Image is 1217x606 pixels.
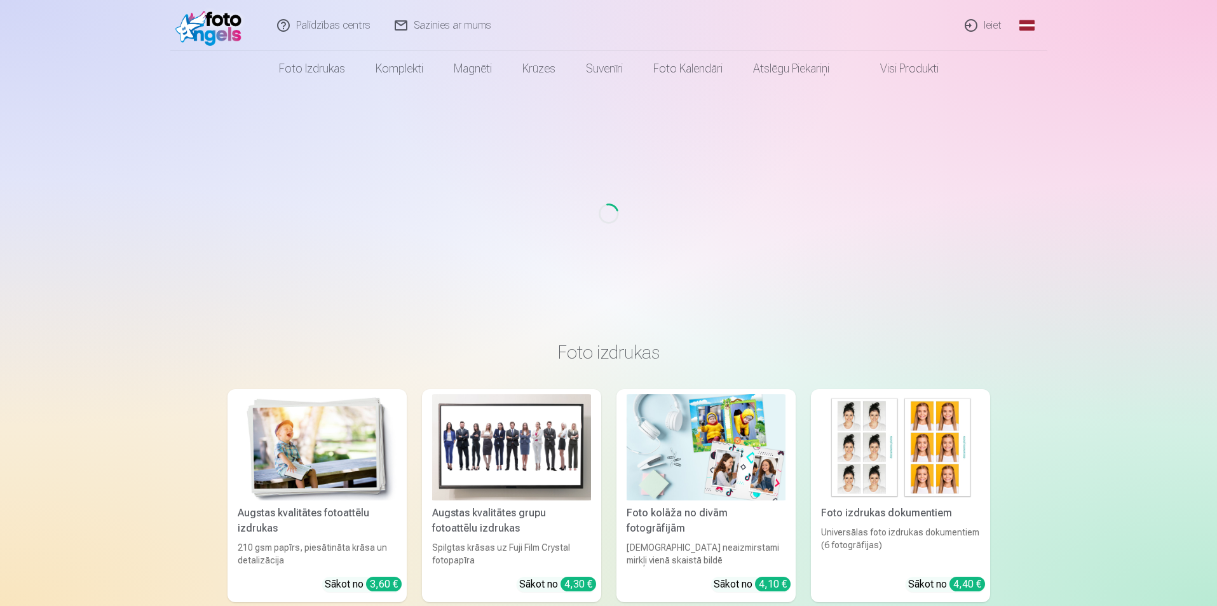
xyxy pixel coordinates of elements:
[811,389,990,602] a: Foto izdrukas dokumentiemFoto izdrukas dokumentiemUniversālas foto izdrukas dokumentiem (6 fotogr...
[908,577,985,592] div: Sākot no
[427,541,596,567] div: Spilgtas krāsas uz Fuji Film Crystal fotopapīra
[622,541,791,567] div: [DEMOGRAPHIC_DATA] neaizmirstami mirkļi vienā skaistā bildē
[816,506,985,521] div: Foto izdrukas dokumentiem
[561,577,596,591] div: 4,30 €
[228,389,407,602] a: Augstas kvalitātes fotoattēlu izdrukasAugstas kvalitātes fotoattēlu izdrukas210 gsm papīrs, piesā...
[519,577,596,592] div: Sākot no
[360,51,439,86] a: Komplekti
[439,51,507,86] a: Magnēti
[264,51,360,86] a: Foto izdrukas
[432,394,591,500] img: Augstas kvalitātes grupu fotoattēlu izdrukas
[571,51,638,86] a: Suvenīri
[714,577,791,592] div: Sākot no
[627,394,785,500] img: Foto kolāža no divām fotogrāfijām
[238,341,980,364] h3: Foto izdrukas
[755,577,791,591] div: 4,10 €
[366,577,402,591] div: 3,60 €
[233,506,402,536] div: Augstas kvalitātes fotoattēlu izdrukas
[738,51,845,86] a: Atslēgu piekariņi
[816,526,985,567] div: Universālas foto izdrukas dokumentiem (6 fotogrāfijas)
[325,577,402,592] div: Sākot no
[845,51,954,86] a: Visi produkti
[238,394,397,500] img: Augstas kvalitātes fotoattēlu izdrukas
[616,389,796,602] a: Foto kolāža no divām fotogrāfijāmFoto kolāža no divām fotogrāfijām[DEMOGRAPHIC_DATA] neaizmirstam...
[821,394,980,500] img: Foto izdrukas dokumentiem
[427,506,596,536] div: Augstas kvalitātes grupu fotoattēlu izdrukas
[622,506,791,536] div: Foto kolāža no divām fotogrāfijām
[507,51,571,86] a: Krūzes
[949,577,985,591] div: 4,40 €
[175,5,248,46] img: /fa1
[422,389,601,602] a: Augstas kvalitātes grupu fotoattēlu izdrukasAugstas kvalitātes grupu fotoattēlu izdrukasSpilgtas ...
[638,51,738,86] a: Foto kalendāri
[233,541,402,567] div: 210 gsm papīrs, piesātināta krāsa un detalizācija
